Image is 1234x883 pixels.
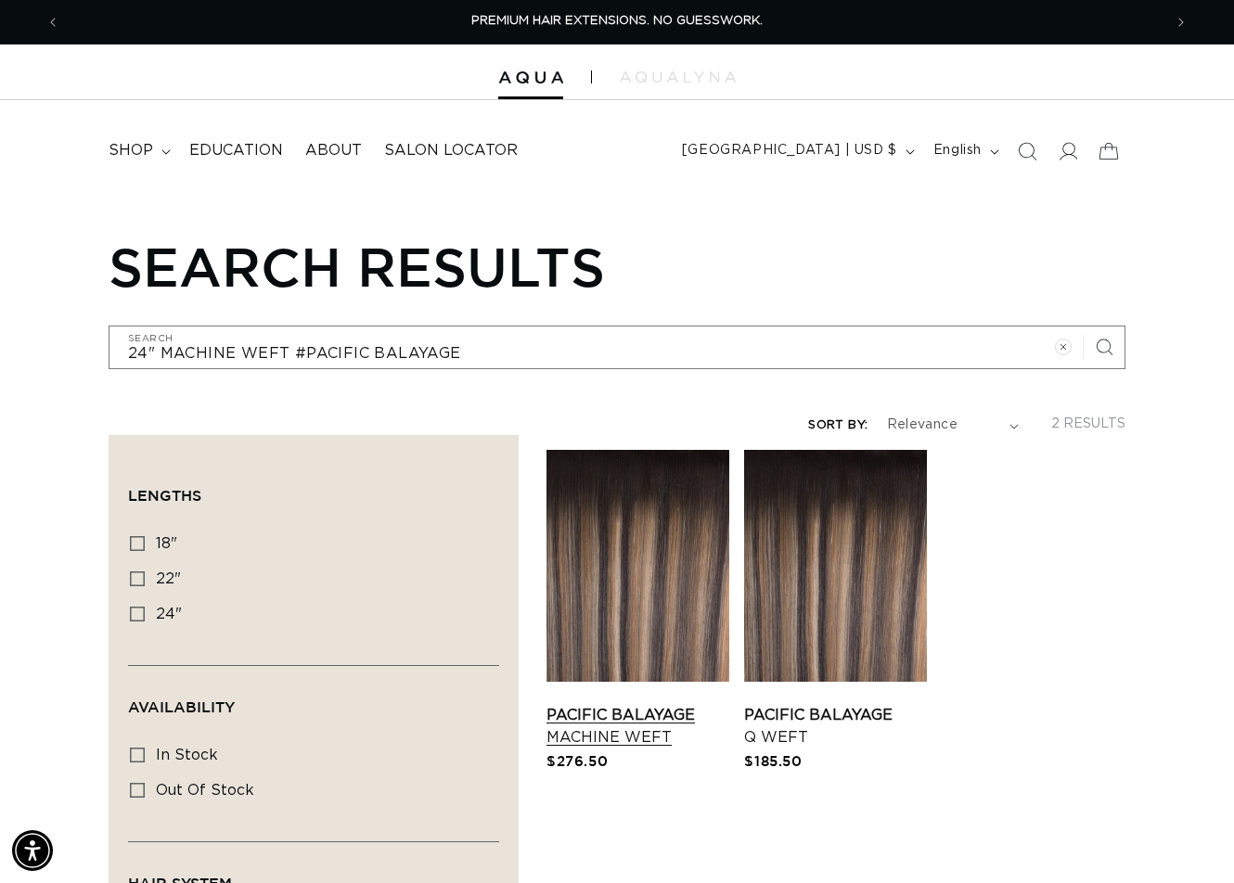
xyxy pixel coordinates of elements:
[498,71,563,84] img: Aqua Hair Extensions
[156,571,181,586] span: 22"
[128,666,499,733] summary: Availability (0 selected)
[156,607,182,621] span: 24"
[1007,131,1048,172] summary: Search
[109,141,153,160] span: shop
[178,130,294,172] a: Education
[128,454,499,521] summary: Lengths (0 selected)
[12,830,53,871] div: Accessibility Menu
[128,698,235,715] span: Availability
[922,134,1007,169] button: English
[546,704,729,749] a: Pacific Balayage Machine Weft
[933,141,982,160] span: English
[1043,326,1084,367] button: Clear search term
[471,15,763,27] span: PREMIUM HAIR EXTENSIONS. NO GUESSWORK.
[305,141,362,160] span: About
[1051,417,1125,430] span: 2 results
[128,487,201,504] span: Lengths
[156,748,218,762] span: In stock
[1161,5,1202,40] button: Next announcement
[808,419,868,431] label: Sort by:
[682,141,897,160] span: [GEOGRAPHIC_DATA] | USD $
[384,141,518,160] span: Salon Locator
[294,130,373,172] a: About
[373,130,529,172] a: Salon Locator
[620,71,736,83] img: aqualyna.com
[109,326,1125,368] input: Search
[109,235,1125,298] h1: Search results
[1084,326,1125,367] button: Search
[97,130,178,172] summary: shop
[973,683,1234,883] iframe: Chat Widget
[189,141,283,160] span: Education
[32,5,73,40] button: Previous announcement
[156,783,254,798] span: Out of stock
[156,536,177,551] span: 18"
[744,704,927,749] a: Pacific Balayage Q Weft
[671,134,922,169] button: [GEOGRAPHIC_DATA] | USD $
